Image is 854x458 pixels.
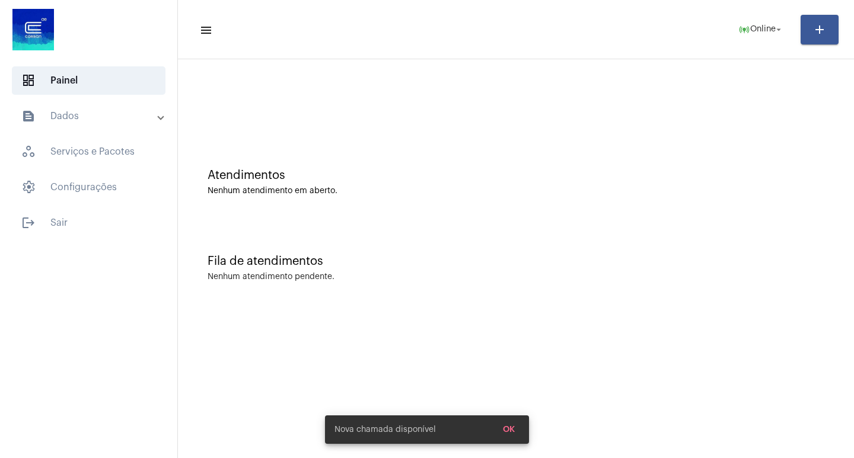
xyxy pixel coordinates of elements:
[21,109,158,123] mat-panel-title: Dados
[21,180,36,194] span: sidenav icon
[208,255,824,268] div: Fila de atendimentos
[503,425,515,434] span: OK
[21,145,36,159] span: sidenav icon
[7,102,177,130] mat-expansion-panel-header: sidenav iconDados
[334,424,436,435] span: Nova chamada disponível
[21,216,36,230] mat-icon: sidenav icon
[738,24,750,36] mat-icon: online_prediction
[12,173,165,201] span: Configurações
[199,23,211,37] mat-icon: sidenav icon
[12,66,165,95] span: Painel
[812,23,827,37] mat-icon: add
[208,273,334,281] div: Nenhum atendimento pendente.
[731,18,791,41] button: Online
[208,187,824,196] div: Nenhum atendimento em aberto.
[12,209,165,237] span: Sair
[750,25,776,34] span: Online
[9,6,57,53] img: d4669ae0-8c07-2337-4f67-34b0df7f5ae4.jpeg
[21,73,36,88] span: sidenav icon
[21,109,36,123] mat-icon: sidenav icon
[773,24,784,35] mat-icon: arrow_drop_down
[208,169,824,182] div: Atendimentos
[12,137,165,166] span: Serviços e Pacotes
[493,419,524,440] button: OK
